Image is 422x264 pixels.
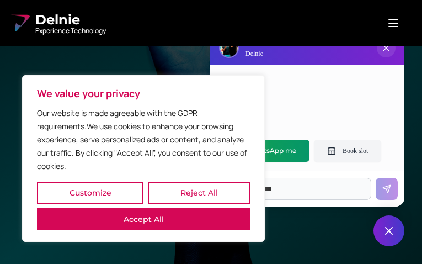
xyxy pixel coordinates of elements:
button: Accept All [37,208,250,230]
img: Delnie Logo [220,39,238,57]
p: We value your privacy [37,87,250,100]
button: Open menu [373,12,413,34]
button: Close chat [373,215,404,246]
p: Delnie [245,49,274,58]
a: Delnie Logo Full [9,11,106,35]
button: Reject All [148,182,250,204]
p: Our website is made agreeable with the GDPR requirements.We use cookies to enhance your browsing ... [37,107,250,173]
button: Customize [37,182,143,204]
button: Book slot [314,140,381,162]
img: Delnie Logo [9,12,31,34]
button: Close chat popup [377,39,396,57]
span: Experience Technology [35,27,106,35]
span: Delnie [35,11,106,29]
